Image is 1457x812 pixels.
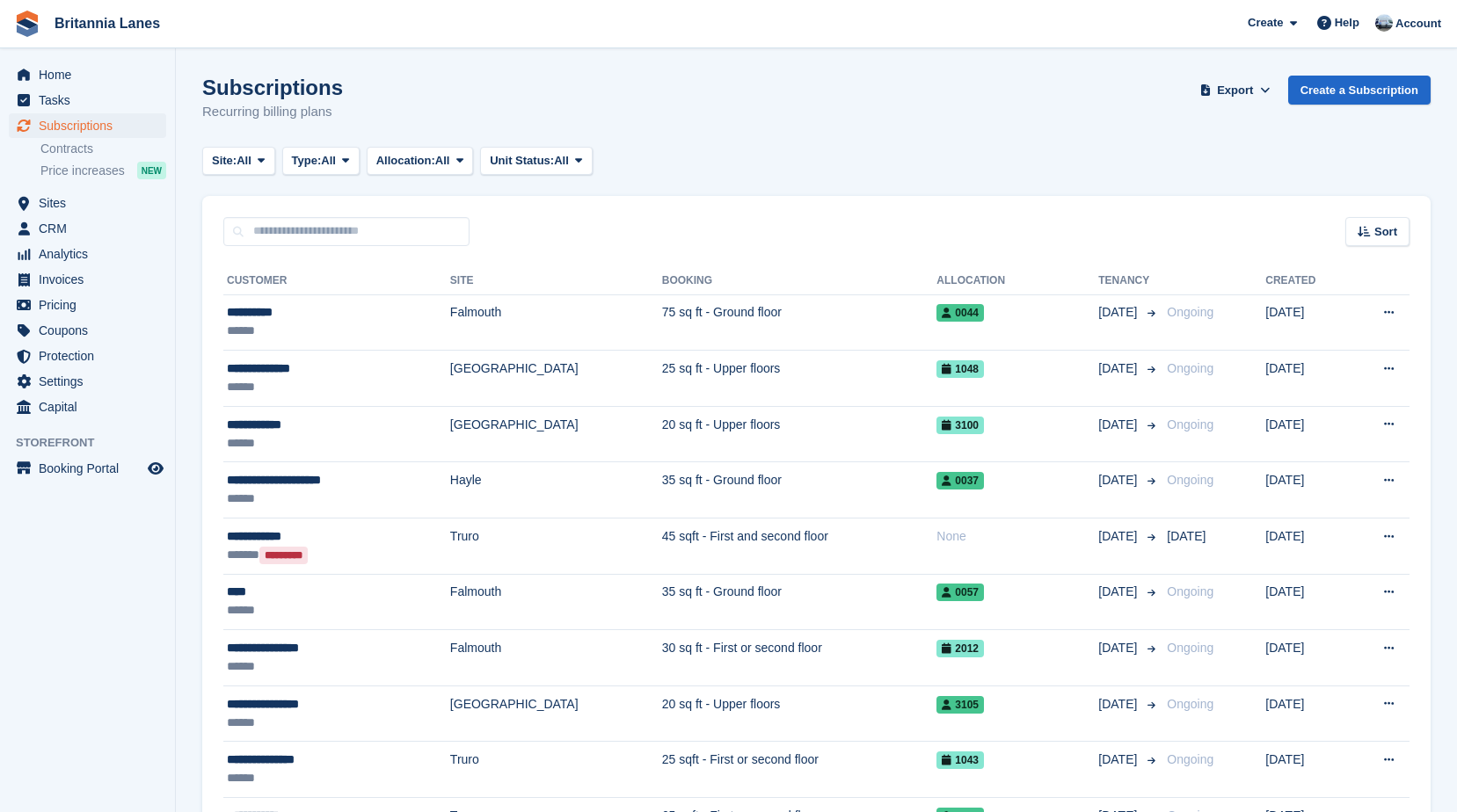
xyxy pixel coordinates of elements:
a: Contracts [40,141,166,157]
th: Allocation [936,267,1098,295]
span: 0044 [936,304,984,322]
a: menu [9,395,166,419]
a: menu [9,456,166,481]
td: [DATE] [1265,574,1348,630]
span: [DATE] [1098,695,1140,714]
span: Protection [39,344,144,368]
td: 25 sq ft - Upper floors [662,351,937,407]
button: Allocation: All [367,147,474,176]
span: Create [1248,14,1283,32]
td: Falmouth [450,630,662,686]
th: Tenancy [1098,267,1160,295]
span: Home [39,62,144,87]
a: menu [9,293,166,317]
td: [GEOGRAPHIC_DATA] [450,685,662,742]
td: 25 sqft - First or second floor [662,742,937,798]
td: [DATE] [1265,294,1348,351]
a: menu [9,113,166,138]
p: Recurring billing plans [202,102,343,122]
span: Ongoing [1167,641,1213,655]
span: [DATE] [1098,303,1140,322]
span: [DATE] [1098,359,1140,378]
span: All [321,152,336,170]
td: 45 sqft - First and second floor [662,518,937,575]
a: Britannia Lanes [47,9,167,38]
span: [DATE] [1098,416,1140,434]
a: menu [9,62,166,87]
span: 3105 [936,696,984,714]
span: Ongoing [1167,361,1213,375]
a: menu [9,88,166,112]
span: Analytics [39,242,144,266]
span: Export [1217,82,1253,99]
a: Preview store [145,458,166,479]
a: Price increases NEW [40,161,166,180]
span: Booking Portal [39,456,144,481]
span: 2012 [936,640,984,657]
div: None [936,527,1098,546]
img: stora-icon-8386f47178a22dfd0bd8f6a31ec36ba5ce8667c1dd55bd0f319d3a0aa187defe.svg [14,11,40,37]
th: Site [450,267,662,295]
th: Created [1265,267,1348,295]
td: [DATE] [1265,406,1348,462]
td: Falmouth [450,294,662,351]
span: Ongoing [1167,473,1213,487]
a: menu [9,344,166,368]
span: [DATE] [1098,639,1140,657]
td: Truro [450,518,662,575]
td: [DATE] [1265,462,1348,518]
a: menu [9,191,166,215]
span: 0037 [936,472,984,489]
h1: Subscriptions [202,76,343,99]
td: 35 sq ft - Ground floor [662,574,937,630]
span: Account [1395,15,1441,33]
span: [DATE] [1098,527,1140,546]
span: Ongoing [1167,697,1213,711]
td: [GEOGRAPHIC_DATA] [450,406,662,462]
a: Create a Subscription [1288,76,1431,105]
td: Hayle [450,462,662,518]
td: Truro [450,742,662,798]
span: Type: [292,152,322,170]
span: Site: [212,152,237,170]
span: Help [1335,14,1359,32]
span: [DATE] [1167,529,1206,543]
span: 0057 [936,584,984,601]
span: Pricing [39,293,144,317]
span: [DATE] [1098,471,1140,489]
td: 20 sq ft - Upper floors [662,406,937,462]
span: All [554,152,569,170]
td: [DATE] [1265,685,1348,742]
span: Subscriptions [39,113,144,138]
button: Unit Status: All [480,147,592,176]
a: menu [9,267,166,292]
span: Settings [39,369,144,394]
span: Tasks [39,88,144,112]
span: CRM [39,216,144,241]
button: Site: All [202,147,275,176]
td: 20 sq ft - Upper floors [662,685,937,742]
span: Ongoing [1167,584,1213,598]
span: Allocation: [376,152,435,170]
span: Sites [39,191,144,215]
td: [DATE] [1265,518,1348,575]
span: 3100 [936,417,984,434]
a: menu [9,242,166,266]
button: Type: All [282,147,360,176]
td: Falmouth [450,574,662,630]
span: Coupons [39,318,144,343]
td: 75 sq ft - Ground floor [662,294,937,351]
a: menu [9,369,166,394]
td: [DATE] [1265,351,1348,407]
td: [GEOGRAPHIC_DATA] [450,351,662,407]
td: [DATE] [1265,630,1348,686]
span: Ongoing [1167,305,1213,319]
span: 1043 [936,751,984,769]
a: menu [9,216,166,241]
th: Customer [223,267,450,295]
span: 1048 [936,360,984,378]
a: menu [9,318,166,343]
span: Ongoing [1167,752,1213,766]
span: [DATE] [1098,750,1140,769]
span: [DATE] [1098,583,1140,601]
